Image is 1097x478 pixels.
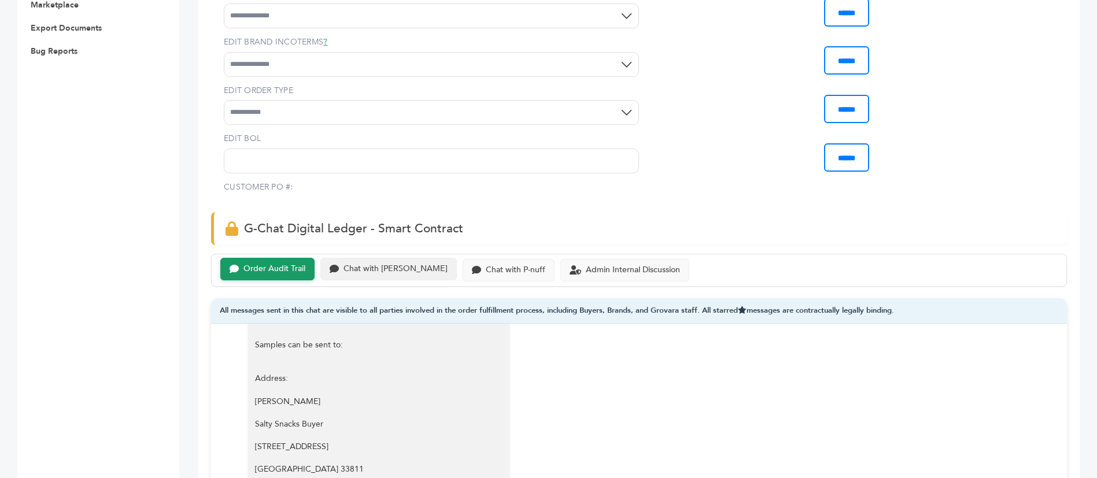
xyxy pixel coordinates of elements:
[586,265,680,275] div: Admin Internal Discussion
[31,46,77,57] a: Bug Reports
[343,264,448,274] div: Chat with [PERSON_NAME]
[243,264,305,274] div: Order Audit Trail
[224,36,639,48] label: EDIT BRAND INCOTERMS
[486,265,545,275] div: Chat with P-nuff
[323,36,327,47] a: ?
[244,220,463,237] span: G-Chat Digital Ledger - Smart Contract
[224,181,293,193] label: CUSTOMER PO #:
[224,133,639,144] label: EDIT BOL
[211,298,1067,324] div: All messages sent in this chat are visible to all parties involved in the order fulfillment proce...
[224,85,639,97] label: EDIT ORDER TYPE
[31,23,102,34] a: Export Documents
